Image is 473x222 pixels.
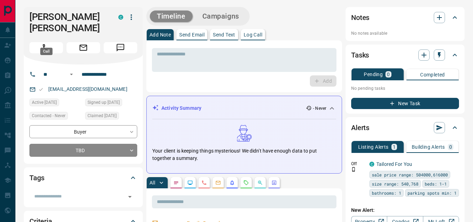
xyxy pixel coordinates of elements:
[118,15,123,20] div: condos.ca
[213,32,235,37] p: Send Text
[351,47,459,63] div: Tasks
[364,72,383,77] p: Pending
[88,99,120,106] span: Signed up [DATE]
[351,98,459,109] button: New Task
[39,87,43,92] svg: Email Valid
[243,180,249,186] svg: Requests
[351,122,369,133] h2: Alerts
[420,72,445,77] p: Completed
[29,11,108,34] h1: [PERSON_NAME] [PERSON_NAME]
[372,189,401,196] span: bathrooms: 1
[29,125,137,138] div: Buyer
[387,72,390,77] p: 0
[150,11,193,22] button: Timeline
[29,169,137,186] div: Tags
[187,180,193,186] svg: Lead Browsing Activity
[32,112,65,119] span: Contacted - Never
[372,171,448,178] span: sale price range: 504000,616000
[229,180,235,186] svg: Listing Alerts
[271,180,277,186] svg: Agent Actions
[149,32,171,37] p: Add Note
[161,105,201,112] p: Activity Summary
[195,11,246,22] button: Campaigns
[351,49,369,61] h2: Tasks
[244,32,262,37] p: Log Call
[408,189,457,196] span: parking spots min: 1
[201,180,207,186] svg: Calls
[369,162,374,167] div: condos.ca
[85,112,137,122] div: Mon Apr 15 2024
[351,83,459,94] p: No pending tasks
[29,99,82,108] div: Mon Apr 15 2024
[351,119,459,136] div: Alerts
[313,105,326,112] p: - Never
[152,147,336,162] p: Your client is keeping things mysterious! We didn't have enough data to put together a summary.
[104,42,137,53] span: Message
[351,161,365,167] p: Off
[32,99,57,106] span: Active [DATE]
[393,144,396,149] p: 1
[29,172,44,183] h2: Tags
[149,180,155,185] p: All
[358,144,389,149] p: Listing Alerts
[67,70,76,79] button: Open
[351,12,369,23] h2: Notes
[351,30,459,36] p: No notes available
[449,144,452,149] p: 0
[85,99,137,108] div: Mon Apr 15 2024
[48,86,127,92] a: [EMAIL_ADDRESS][DOMAIN_NAME]
[40,48,53,55] div: Call
[152,102,336,115] div: Activity Summary- Never
[351,167,356,172] svg: Push Notification Only
[67,42,100,53] span: Email
[351,207,459,214] p: New Alert:
[425,180,447,187] span: beds: 1-1
[376,161,412,167] a: Tailored For You
[412,144,445,149] p: Building Alerts
[179,32,204,37] p: Send Email
[215,180,221,186] svg: Emails
[88,112,117,119] span: Claimed [DATE]
[29,42,63,53] span: Call
[257,180,263,186] svg: Opportunities
[372,180,418,187] span: size range: 540,768
[125,192,135,202] button: Open
[351,9,459,26] div: Notes
[29,144,137,157] div: TBD
[173,180,179,186] svg: Notes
